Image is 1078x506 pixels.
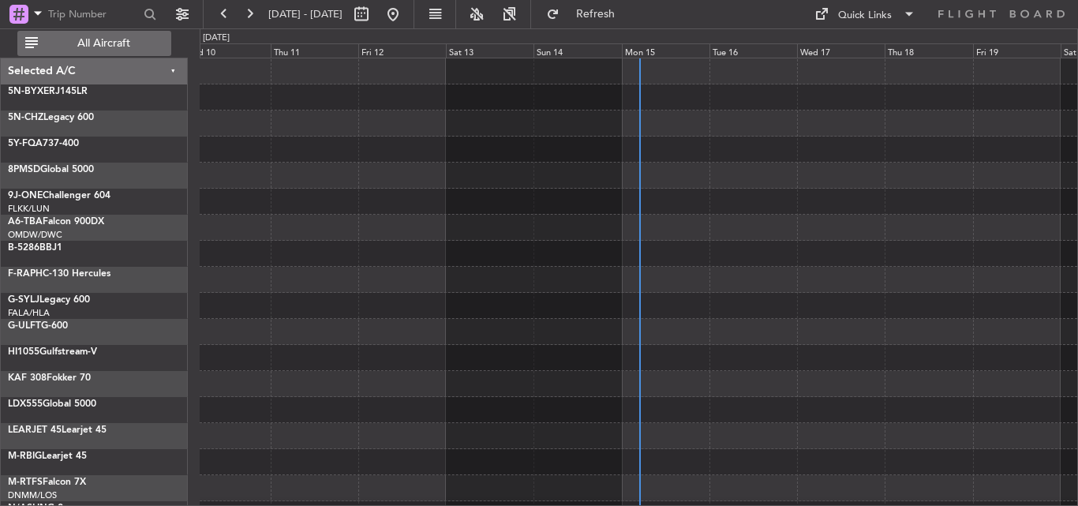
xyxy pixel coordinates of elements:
[8,425,107,435] a: LEARJET 45Learjet 45
[8,399,43,409] span: LDX555
[8,87,88,96] a: 5N-BYXERJ145LR
[973,43,1061,58] div: Fri 19
[539,2,634,27] button: Refresh
[8,478,43,487] span: M-RTFS
[838,8,892,24] div: Quick Links
[8,113,94,122] a: 5N-CHZLegacy 600
[182,43,270,58] div: Wed 10
[8,165,40,174] span: 8PMSD
[41,38,167,49] span: All Aircraft
[8,373,91,383] a: KAF 308Fokker 70
[446,43,533,58] div: Sat 13
[271,43,358,58] div: Thu 11
[8,321,68,331] a: G-ULFTG-600
[8,425,62,435] span: LEARJET 45
[8,295,90,305] a: G-SYLJLegacy 600
[17,31,171,56] button: All Aircraft
[8,321,41,331] span: G-ULFT
[622,43,709,58] div: Mon 15
[807,2,923,27] button: Quick Links
[885,43,972,58] div: Thu 18
[709,43,797,58] div: Tue 16
[563,9,629,20] span: Refresh
[268,7,342,21] span: [DATE] - [DATE]
[8,191,110,201] a: 9J-ONEChallenger 604
[533,43,621,58] div: Sun 14
[8,452,87,461] a: M-RBIGLearjet 45
[8,373,47,383] span: KAF 308
[8,165,94,174] a: 8PMSDGlobal 5000
[8,269,110,279] a: F-RAPHC-130 Hercules
[8,217,104,227] a: A6-TBAFalcon 900DX
[8,399,96,409] a: LDX555Global 5000
[8,113,43,122] span: 5N-CHZ
[358,43,446,58] div: Fri 12
[8,243,62,253] a: B-5286BBJ1
[8,347,39,357] span: HI1055
[8,191,43,201] span: 9J-ONE
[8,139,79,148] a: 5Y-FQA737-400
[8,489,57,501] a: DNMM/LOS
[8,87,43,96] span: 5N-BYX
[8,295,39,305] span: G-SYLJ
[8,139,43,148] span: 5Y-FQA
[8,452,42,461] span: M-RBIG
[8,269,43,279] span: F-RAPH
[8,229,62,241] a: OMDW/DWC
[48,2,139,26] input: Trip Number
[8,347,97,357] a: HI1055Gulfstream-V
[203,32,230,45] div: [DATE]
[797,43,885,58] div: Wed 17
[8,307,50,319] a: FALA/HLA
[8,203,50,215] a: FLKK/LUN
[8,217,43,227] span: A6-TBA
[8,243,39,253] span: B-5286
[8,478,86,487] a: M-RTFSFalcon 7X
